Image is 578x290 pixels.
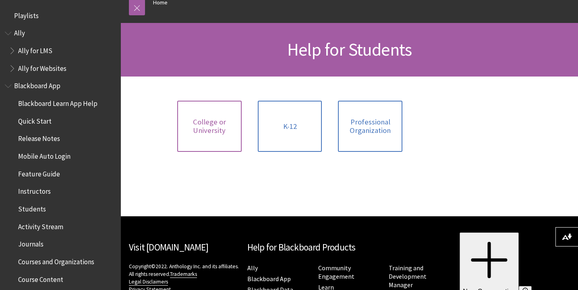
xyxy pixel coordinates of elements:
[18,132,60,143] span: Release Notes
[14,27,25,37] span: Ally
[14,9,39,20] span: Playlists
[5,9,116,23] nav: Book outline for Playlists
[5,27,116,75] nav: Book outline for Anthology Ally Help
[287,38,412,60] span: Help for Students
[338,101,402,152] a: Professional Organization
[129,241,208,253] a: Visit [DOMAIN_NAME]
[18,114,52,125] span: Quick Start
[247,264,258,272] a: Ally
[129,278,168,286] a: Legal Disclaimers
[318,264,354,281] a: Community Engagement
[170,271,197,278] a: Trademarks
[18,255,94,266] span: Courses and Organizations
[18,202,46,213] span: Students
[18,149,70,160] span: Mobile Auto Login
[247,240,452,255] h2: Help for Blackboard Products
[177,101,242,152] a: College or University
[18,97,97,108] span: Blackboard Learn App Help
[343,118,398,135] span: Professional Organization
[389,264,427,289] a: Training and Development Manager
[18,185,51,196] span: Instructors
[258,101,322,152] a: K-12
[283,122,297,131] span: K-12
[18,62,66,72] span: Ally for Websites
[18,273,63,284] span: Course Content
[14,79,60,90] span: Blackboard App
[182,118,237,135] span: College or University
[247,275,291,283] a: Blackboard App
[18,238,44,249] span: Journals
[18,167,60,178] span: Feature Guide
[18,44,52,55] span: Ally for LMS
[18,220,63,231] span: Activity Stream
